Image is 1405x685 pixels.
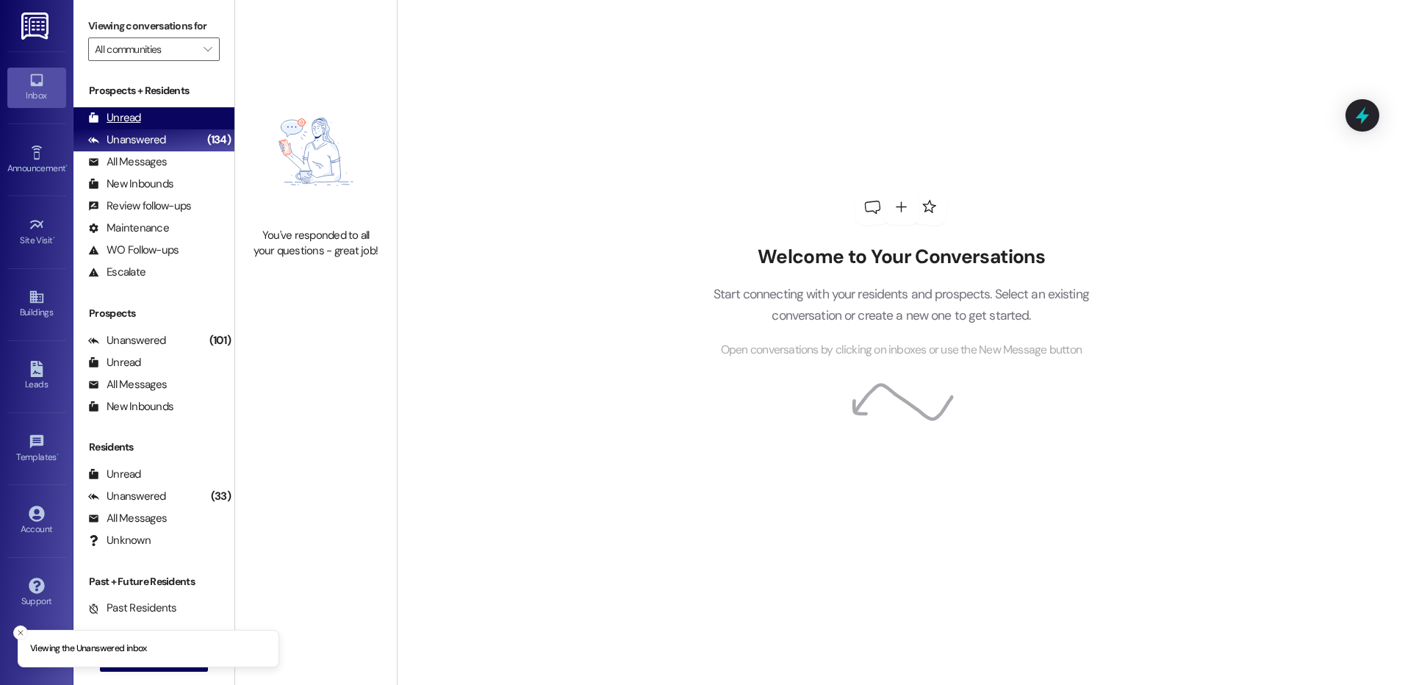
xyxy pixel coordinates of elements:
[7,429,66,469] a: Templates •
[30,642,147,656] p: Viewing the Unanswered inbox
[95,37,196,61] input: All communities
[88,154,167,170] div: All Messages
[88,15,220,37] label: Viewing conversations for
[73,306,234,321] div: Prospects
[691,284,1111,326] p: Start connecting with your residents and prospects. Select an existing conversation or create a n...
[88,333,166,348] div: Unanswered
[691,245,1111,269] h2: Welcome to Your Conversations
[88,132,166,148] div: Unanswered
[7,573,66,613] a: Support
[88,355,141,370] div: Unread
[88,220,169,236] div: Maintenance
[88,243,179,258] div: WO Follow-ups
[73,83,234,98] div: Prospects + Residents
[88,110,141,126] div: Unread
[73,574,234,589] div: Past + Future Residents
[251,228,381,259] div: You've responded to all your questions - great job!
[7,284,66,324] a: Buildings
[7,501,66,541] a: Account
[7,356,66,396] a: Leads
[88,265,145,280] div: Escalate
[53,233,55,243] span: •
[721,341,1082,359] span: Open conversations by clicking on inboxes or use the New Message button
[204,129,234,151] div: (134)
[88,511,167,526] div: All Messages
[21,12,51,40] img: ResiDesk Logo
[88,467,141,482] div: Unread
[206,329,234,352] div: (101)
[7,212,66,252] a: Site Visit •
[73,440,234,455] div: Residents
[88,600,177,616] div: Past Residents
[88,399,173,415] div: New Inbounds
[13,625,28,640] button: Close toast
[88,198,191,214] div: Review follow-ups
[251,83,381,220] img: empty-state
[65,161,68,171] span: •
[7,68,66,107] a: Inbox
[207,485,234,508] div: (33)
[88,533,151,548] div: Unknown
[88,176,173,192] div: New Inbounds
[88,489,166,504] div: Unanswered
[57,450,59,460] span: •
[204,43,212,55] i: 
[88,377,167,392] div: All Messages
